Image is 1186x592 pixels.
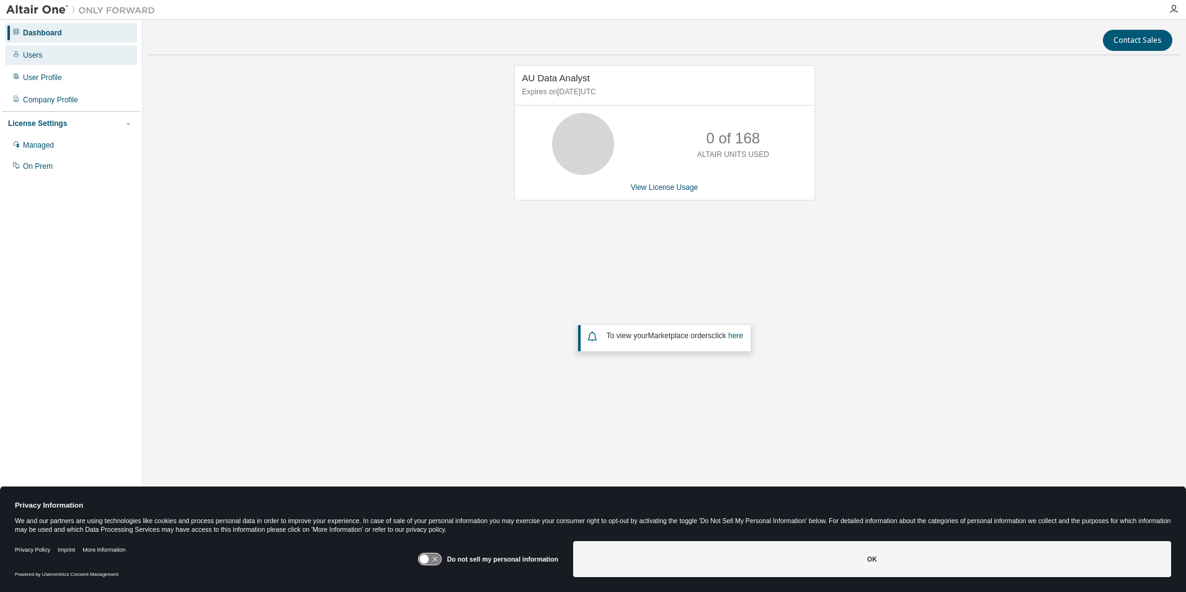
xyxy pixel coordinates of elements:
[23,161,53,171] div: On Prem
[631,183,698,192] a: View License Usage
[728,331,743,340] a: here
[648,331,712,340] em: Marketplace orders
[697,150,769,160] p: ALTAIR UNITS USED
[8,119,67,128] div: License Settings
[6,4,161,16] img: Altair One
[522,73,590,83] span: AU Data Analyst
[23,28,62,38] div: Dashboard
[23,50,42,60] div: Users
[23,73,62,83] div: User Profile
[1103,30,1172,51] button: Contact Sales
[607,331,743,340] span: To view your click
[23,140,54,150] div: Managed
[522,87,804,97] p: Expires on [DATE] UTC
[706,128,760,149] p: 0 of 168
[23,95,78,105] div: Company Profile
